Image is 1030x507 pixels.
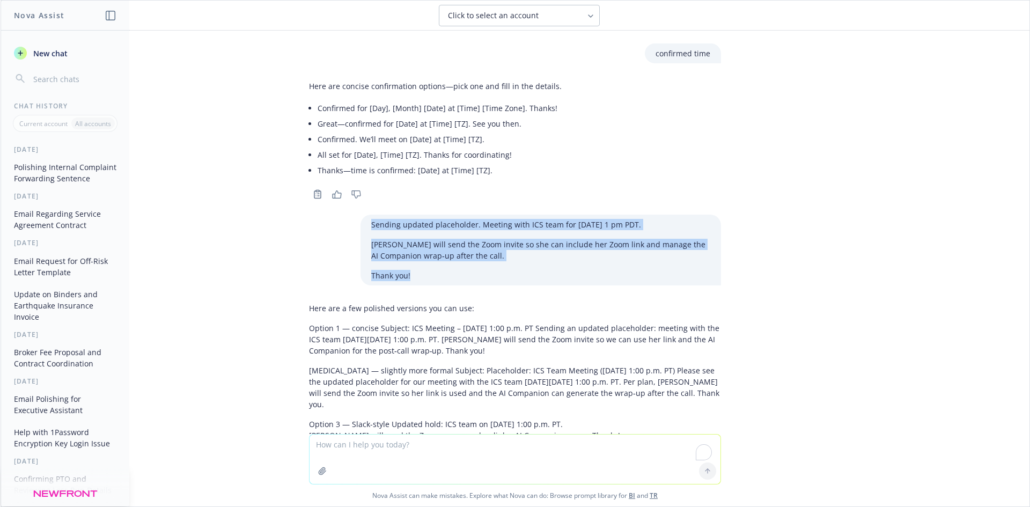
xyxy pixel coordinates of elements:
[318,147,562,163] li: All set for [Date], [Time] [TZ]. Thanks for coordinating!
[5,484,1025,506] span: Nova Assist can make mistakes. Explore what Nova can do: Browse prompt library for and
[313,189,322,199] svg: Copy to clipboard
[31,71,116,86] input: Search chats
[10,43,121,63] button: New chat
[1,457,129,466] div: [DATE]
[448,10,539,21] span: Click to select an account
[10,390,121,419] button: Email Polishing for Executive Assistant
[309,418,721,441] p: Option 3 — Slack-style Updated hold: ICS team on [DATE] 1:00 p.m. PT. [PERSON_NAME] will send the...
[318,100,562,116] li: Confirmed for [Day], [Month] [Date] at [Time] [Time Zone]. Thanks!
[309,365,721,410] p: [MEDICAL_DATA] — slightly more formal Subject: Placeholder: ICS Team Meeting ([DATE] 1:00 p.m. PT...
[439,5,600,26] button: Click to select an account
[371,219,710,230] p: Sending updated placeholder. Meeting with ICS team for [DATE] 1 pm PDT.
[19,119,68,128] p: Current account
[318,131,562,147] li: Confirmed. We’ll meet on [Date] at [Time] [TZ].
[310,435,720,484] textarea: To enrich screen reader interactions, please activate Accessibility in Grammarly extension settings
[1,192,129,201] div: [DATE]
[10,423,121,452] button: Help with 1Password Encryption Key Login Issue
[14,10,64,21] h1: Nova Assist
[318,163,562,178] li: Thanks—time is confirmed: [Date] at [Time] [TZ].
[656,48,710,59] p: confirmed time
[1,377,129,386] div: [DATE]
[309,80,562,92] p: Here are concise confirmation options—pick one and fill in the details.
[31,48,68,59] span: New chat
[348,187,365,202] button: Thumbs down
[1,330,129,339] div: [DATE]
[309,303,721,314] p: Here are a few polished versions you can use:
[10,285,121,326] button: Update on Binders and Earthquake Insurance Invoice
[75,119,111,128] p: All accounts
[1,101,129,111] div: Chat History
[10,343,121,372] button: Broker Fee Proposal and Contract Coordination
[629,491,635,500] a: BI
[650,491,658,500] a: TR
[1,145,129,154] div: [DATE]
[1,238,129,247] div: [DATE]
[10,252,121,281] button: Email Request for Off-Risk Letter Template
[10,158,121,187] button: Polishing Internal Complaint Forwarding Sentence
[371,239,710,261] p: [PERSON_NAME] will send the Zoom invite so she can include her Zoom link and manage the AI Compan...
[371,270,710,281] p: Thank you!
[10,470,121,499] button: Confirming PTO and Reviewing Loss Run Details
[318,116,562,131] li: Great—confirmed for [Date] at [Time] [TZ]. See you then.
[309,322,721,356] p: Option 1 — concise Subject: ICS Meeting – [DATE] 1:00 p.m. PT Sending an updated placeholder: mee...
[10,205,121,234] button: Email Regarding Service Agreement Contract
